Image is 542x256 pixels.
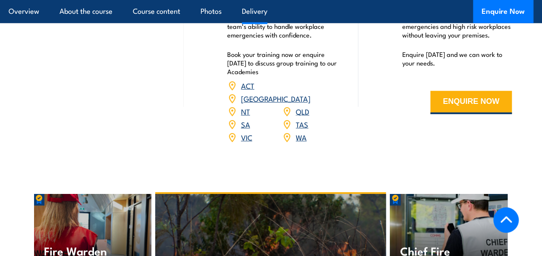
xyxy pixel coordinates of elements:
p: Book your training now or enquire [DATE] to discuss group training to our Academies [227,50,337,76]
a: [GEOGRAPHIC_DATA] [241,93,310,103]
a: VIC [241,132,252,142]
a: QLD [296,106,309,116]
button: ENQUIRE NOW [430,91,512,114]
a: ACT [241,80,254,91]
a: WA [296,132,307,142]
a: NT [241,106,250,116]
a: TAS [296,119,308,129]
p: Enquire [DATE] and we can work to your needs. [402,50,512,67]
a: SA [241,119,250,129]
